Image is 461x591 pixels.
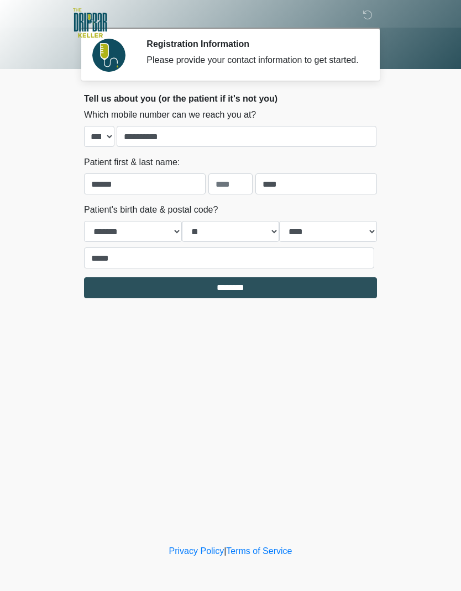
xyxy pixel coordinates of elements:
[92,39,125,72] img: Agent Avatar
[84,203,218,217] label: Patient's birth date & postal code?
[224,546,226,556] a: |
[226,546,292,556] a: Terms of Service
[84,93,377,104] h2: Tell us about you (or the patient if it's not you)
[73,8,107,38] img: The DRIPBaR - Keller Logo
[84,108,256,122] label: Which mobile number can we reach you at?
[146,54,360,67] div: Please provide your contact information to get started.
[169,546,224,556] a: Privacy Policy
[84,156,180,169] label: Patient first & last name:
